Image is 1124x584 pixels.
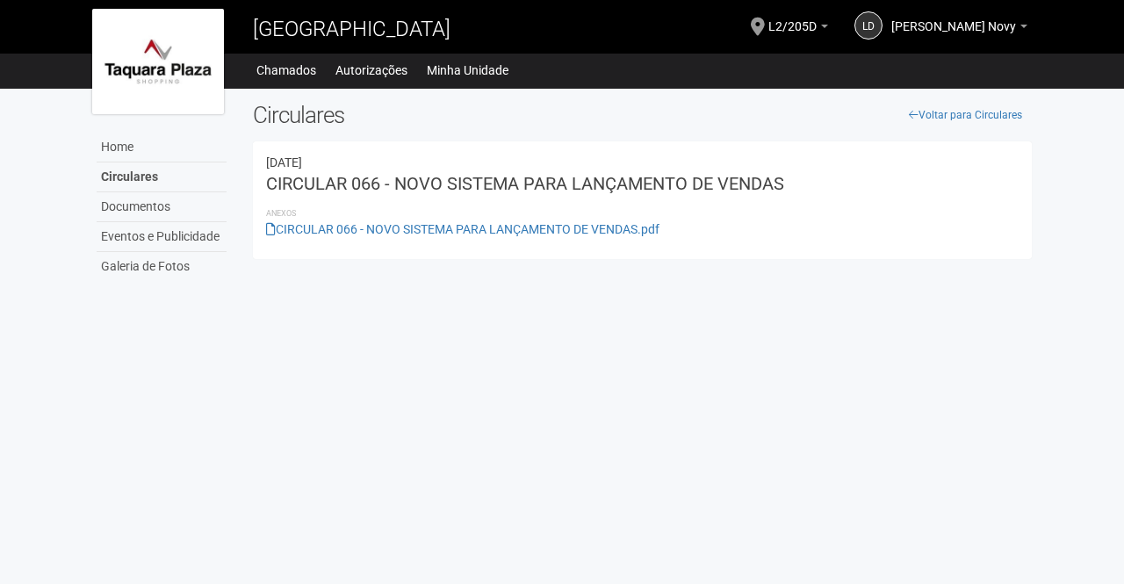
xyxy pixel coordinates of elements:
[97,192,227,222] a: Documentos
[266,222,659,236] a: CIRCULAR 066 - NOVO SISTEMA PARA LANÇAMENTO DE VENDAS.pdf
[891,3,1016,33] span: Liliane da Silva Novy
[253,17,450,41] span: [GEOGRAPHIC_DATA]
[854,11,883,40] a: Ld
[768,3,817,33] span: L2/205D
[768,22,828,36] a: L2/205D
[256,58,316,83] a: Chamados
[266,175,1019,192] h3: CIRCULAR 066 - NOVO SISTEMA PARA LANÇAMENTO DE VENDAS
[97,162,227,192] a: Circulares
[97,133,227,162] a: Home
[899,102,1032,128] a: Voltar para Circulares
[266,155,1019,170] div: 14/07/2025 20:27
[335,58,407,83] a: Autorizações
[97,222,227,252] a: Eventos e Publicidade
[891,22,1027,36] a: [PERSON_NAME] Novy
[253,102,1032,128] h2: Circulares
[266,205,1019,221] li: Anexos
[97,252,227,281] a: Galeria de Fotos
[427,58,508,83] a: Minha Unidade
[92,9,224,114] img: logo.jpg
